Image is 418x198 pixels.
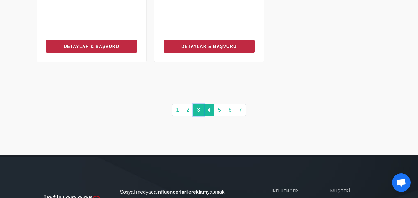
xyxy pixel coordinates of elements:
[214,104,225,116] a: 5
[191,189,207,195] strong: reklam
[392,173,411,192] a: Açık sohbet
[157,189,186,195] strong: influencerlar
[172,104,183,116] a: 1
[46,40,137,53] a: Detaylar & Başvuru
[164,40,255,53] a: Detaylar & Başvuru
[235,104,246,116] a: 7
[193,104,204,116] a: 3
[183,104,193,116] a: 2
[204,104,214,116] a: 4
[272,188,323,194] h5: Influencer
[330,188,382,194] h5: Müşteri
[181,43,237,50] span: Detaylar & Başvuru
[225,104,235,116] a: 6
[64,43,119,50] span: Detaylar & Başvuru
